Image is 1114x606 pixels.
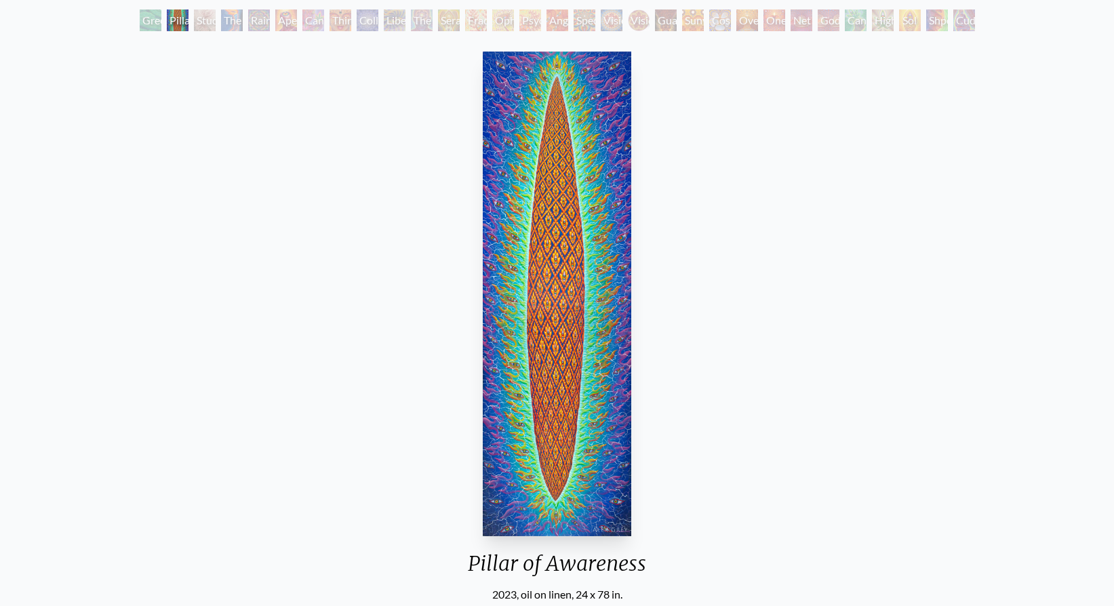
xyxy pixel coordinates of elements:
div: The Torch [221,9,243,31]
div: Sunyata [682,9,704,31]
div: Sol Invictus [899,9,921,31]
div: Green Hand [140,9,161,31]
div: Fractal Eyes [465,9,487,31]
img: Pillar-of-Awareness--2023---Alex-Grey-watermarked-(1).jpg [483,52,631,536]
div: Study for the Great Turn [194,9,216,31]
div: Cannabis Sutra [302,9,324,31]
div: Pillar of Awareness [457,551,657,586]
div: Seraphic Transport Docking on the Third Eye [438,9,460,31]
div: Ophanic Eyelash [492,9,514,31]
div: Net of Being [791,9,812,31]
div: Cuddle [953,9,975,31]
div: Cosmic Elf [709,9,731,31]
div: 2023, oil on linen, 24 x 78 in. [457,586,657,603]
div: Oversoul [736,9,758,31]
div: Third Eye Tears of Joy [330,9,351,31]
div: Vision Crystal [601,9,622,31]
div: Cannafist [845,9,867,31]
div: Collective Vision [357,9,378,31]
div: Pillar of Awareness [167,9,188,31]
div: One [763,9,785,31]
div: Liberation Through Seeing [384,9,405,31]
div: Psychomicrograph of a Fractal Paisley Cherub Feather Tip [519,9,541,31]
div: The Seer [411,9,433,31]
div: Shpongled [926,9,948,31]
div: Rainbow Eye Ripple [248,9,270,31]
div: Spectral Lotus [574,9,595,31]
div: Higher Vision [872,9,894,31]
div: Guardian of Infinite Vision [655,9,677,31]
div: Vision Crystal Tondo [628,9,650,31]
div: Aperture [275,9,297,31]
div: Godself [818,9,839,31]
div: Angel Skin [546,9,568,31]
